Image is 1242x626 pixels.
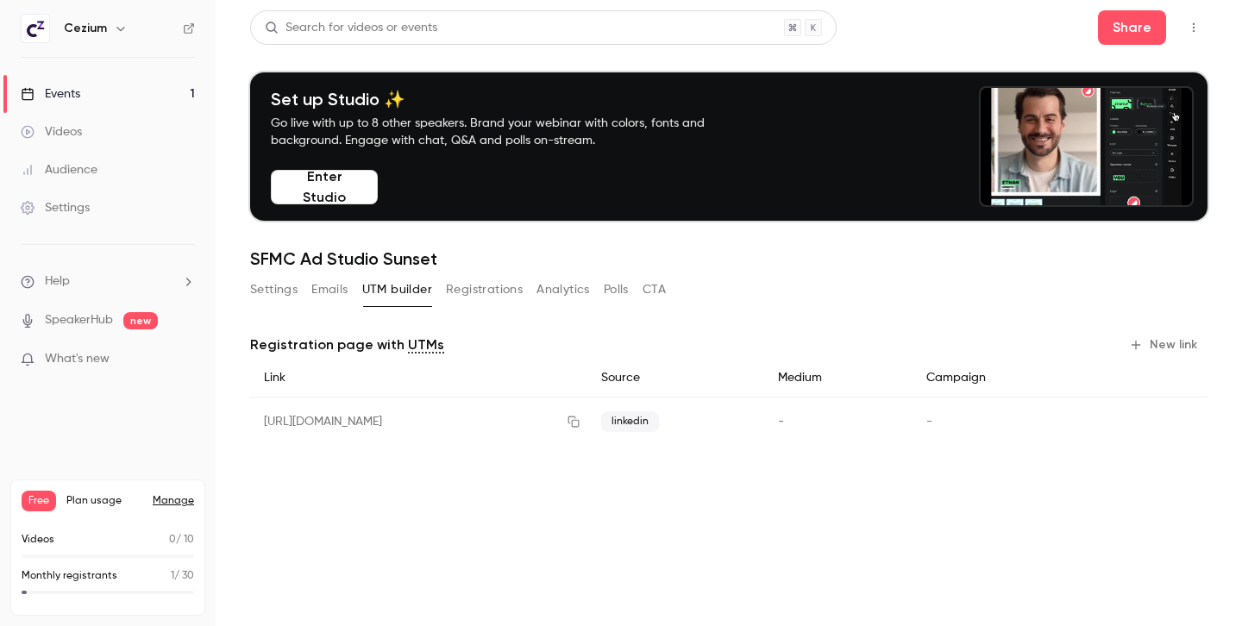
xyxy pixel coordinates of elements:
[250,276,298,304] button: Settings
[153,494,194,508] a: Manage
[21,85,80,103] div: Events
[169,532,194,548] p: / 10
[250,359,587,398] div: Link
[271,170,378,204] button: Enter Studio
[22,491,56,511] span: Free
[123,312,158,329] span: new
[265,19,437,37] div: Search for videos or events
[587,359,764,398] div: Source
[778,416,784,428] span: -
[171,571,174,581] span: 1
[45,350,110,368] span: What's new
[22,532,54,548] p: Videos
[601,411,659,432] span: linkedin
[362,276,432,304] button: UTM builder
[643,276,666,304] button: CTA
[21,272,195,291] li: help-dropdown-opener
[250,335,444,355] p: Registration page with
[169,535,176,545] span: 0
[446,276,523,304] button: Registrations
[21,199,90,216] div: Settings
[271,89,745,110] h4: Set up Studio ✨
[536,276,590,304] button: Analytics
[45,272,70,291] span: Help
[250,398,587,447] div: [URL][DOMAIN_NAME]
[21,123,82,141] div: Videos
[604,276,629,304] button: Polls
[22,568,117,584] p: Monthly registrants
[271,115,745,149] p: Go live with up to 8 other speakers. Brand your webinar with colors, fonts and background. Engage...
[913,359,1093,398] div: Campaign
[45,311,113,329] a: SpeakerHub
[1122,331,1207,359] button: New link
[64,20,107,37] h6: Cezium
[250,248,1207,269] h1: SFMC Ad Studio Sunset
[21,161,97,178] div: Audience
[171,568,194,584] p: / 30
[408,335,444,355] a: UTMs
[926,416,932,428] span: -
[1098,10,1166,45] button: Share
[66,494,142,508] span: Plan usage
[311,276,348,304] button: Emails
[22,15,49,42] img: Cezium
[764,359,913,398] div: Medium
